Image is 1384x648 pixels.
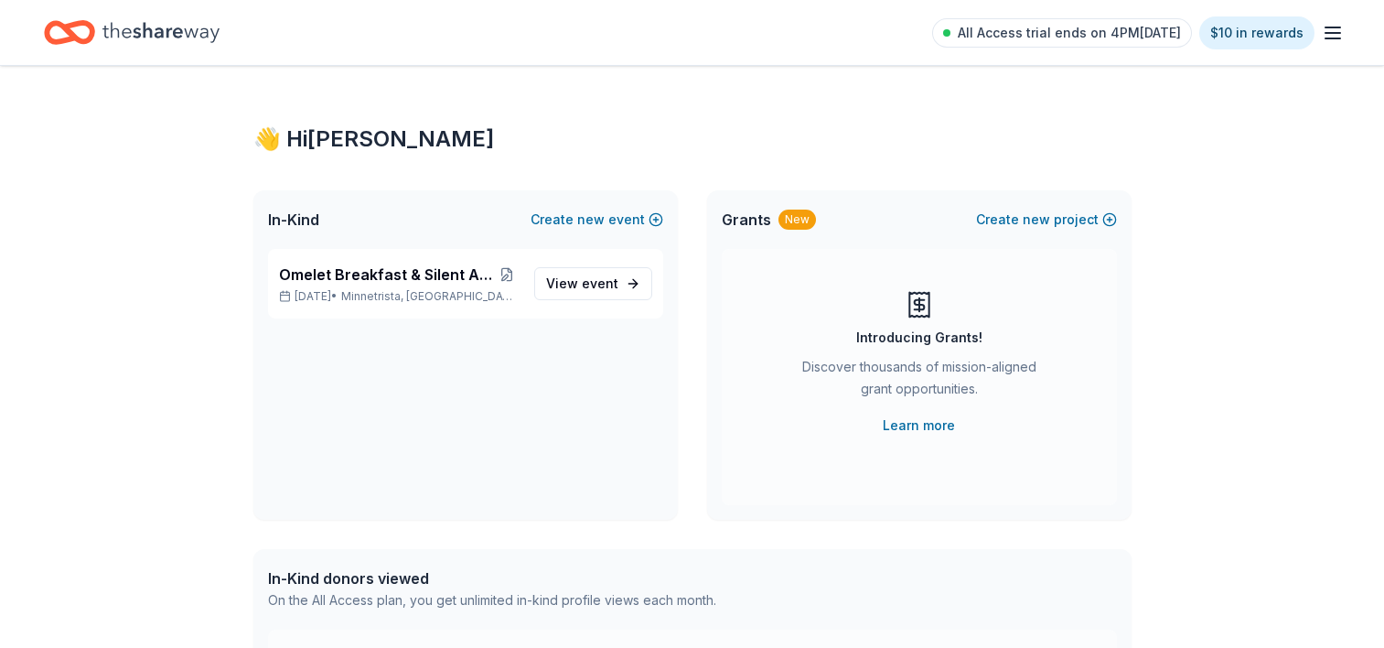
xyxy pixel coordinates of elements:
[341,289,519,304] span: Minnetrista, [GEOGRAPHIC_DATA]
[268,209,319,231] span: In-Kind
[279,289,520,304] p: [DATE] •
[795,356,1044,407] div: Discover thousands of mission-aligned grant opportunities.
[546,273,618,295] span: View
[577,209,605,231] span: new
[778,210,816,230] div: New
[268,589,716,611] div: On the All Access plan, you get unlimited in-kind profile views each month.
[1199,16,1314,49] a: $10 in rewards
[582,275,618,291] span: event
[722,209,771,231] span: Grants
[253,124,1132,154] div: 👋 Hi [PERSON_NAME]
[279,264,496,286] span: Omelet Breakfast & Silent Auction Fundraiser
[976,209,1117,231] button: Createnewproject
[531,209,663,231] button: Createnewevent
[932,18,1192,48] a: All Access trial ends on 4PM[DATE]
[44,11,220,54] a: Home
[1023,209,1050,231] span: new
[856,327,982,349] div: Introducing Grants!
[883,415,955,437] a: Learn more
[958,22,1181,44] span: All Access trial ends on 4PM[DATE]
[268,567,716,589] div: In-Kind donors viewed
[534,267,652,300] a: View event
